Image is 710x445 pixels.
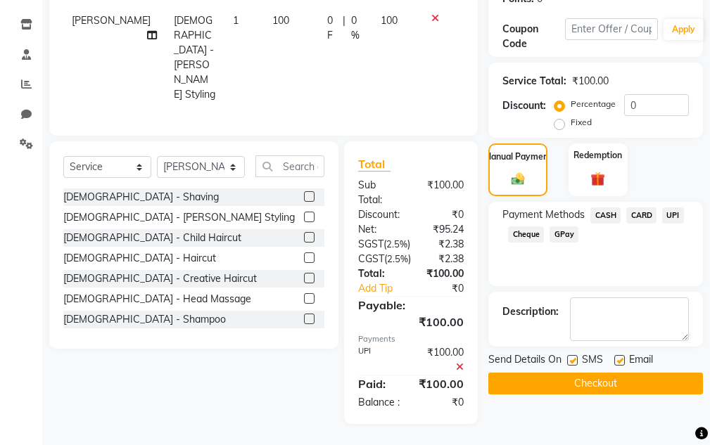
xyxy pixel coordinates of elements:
div: [DEMOGRAPHIC_DATA] - Creative Haircut [63,271,257,286]
div: Net: [348,222,411,237]
div: ₹100.00 [411,345,474,375]
div: Balance : [348,395,411,410]
div: [DEMOGRAPHIC_DATA] - Shampoo [63,312,226,327]
div: Total: [348,266,411,281]
div: Description: [502,304,559,319]
div: Paid: [348,375,408,392]
div: Service Total: [502,74,566,89]
div: ₹2.38 [421,237,474,252]
div: Payable: [348,297,474,314]
span: 100 [272,14,289,27]
span: 1 [233,14,239,27]
button: Apply [664,19,704,40]
input: Search or Scan [255,155,324,177]
span: SGST [358,238,383,250]
span: 2.5% [386,238,407,250]
span: UPI [662,207,684,224]
span: Send Details On [488,352,562,370]
input: Enter Offer / Coupon Code [565,18,658,40]
span: CGST [358,252,384,265]
span: Total [358,157,391,172]
div: Discount: [348,207,411,222]
span: Payment Methods [502,207,585,222]
div: [DEMOGRAPHIC_DATA] - Child Haircut [63,231,241,245]
span: [DEMOGRAPHIC_DATA] - [PERSON_NAME] Styling [174,14,215,101]
div: ₹2.38 [421,252,474,266]
div: ( ) [348,237,421,252]
img: _gift.svg [586,170,609,188]
span: CARD [626,207,657,224]
div: Payments [358,333,464,345]
span: Email [629,352,653,370]
span: 0 F [327,13,338,43]
span: Cheque [508,226,544,243]
div: ( ) [348,252,421,266]
label: Manual Payment [484,150,552,163]
div: ₹100.00 [411,266,474,281]
div: ₹100.00 [348,314,474,330]
div: [DEMOGRAPHIC_DATA] - [PERSON_NAME] Styling [63,210,295,225]
span: | [343,13,346,43]
div: ₹95.24 [411,222,474,237]
div: Discount: [502,98,546,113]
label: Fixed [571,116,592,129]
span: 100 [381,14,398,27]
div: ₹100.00 [408,375,474,392]
label: Redemption [573,149,622,162]
span: CASH [590,207,621,224]
img: _cash.svg [507,172,528,186]
div: [DEMOGRAPHIC_DATA] - Haircut [63,251,216,266]
div: Sub Total: [348,178,411,207]
div: Coupon Code [502,22,564,51]
a: Add Tip [348,281,421,296]
div: UPI [348,345,411,375]
div: [DEMOGRAPHIC_DATA] - Head Massage [63,292,251,307]
span: 0 % [351,13,364,43]
div: ₹100.00 [411,178,474,207]
label: Percentage [571,98,616,110]
span: SMS [582,352,603,370]
div: ₹0 [421,281,474,296]
div: ₹0 [411,207,474,222]
div: [DEMOGRAPHIC_DATA] - Shaving [63,190,219,205]
span: GPay [550,226,578,243]
div: ₹0 [411,395,474,410]
button: Checkout [488,373,703,394]
div: ₹100.00 [572,74,609,89]
span: 2.5% [387,253,408,264]
span: [PERSON_NAME] [72,14,151,27]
